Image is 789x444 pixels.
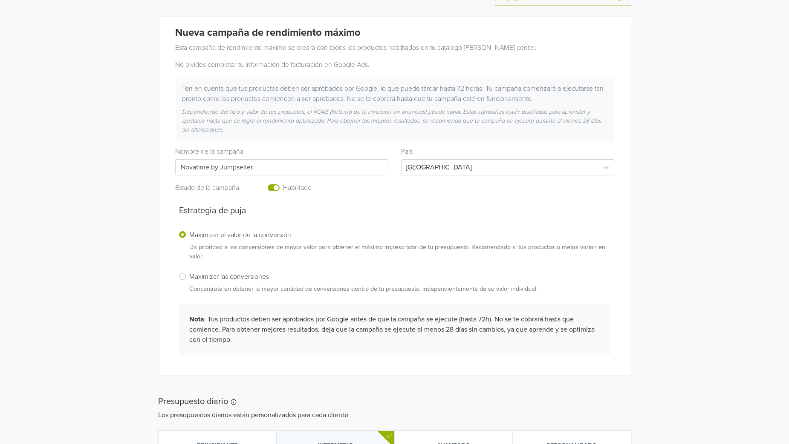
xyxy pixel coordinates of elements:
[176,107,614,134] div: Dependiendo del tipo y valor de tus productos, el ROAS (Retorno de la inversión en anuncios) pued...
[189,243,610,261] p: Da prioridad a las conversiones de mayor valor para obtener el máximo ingreso total de tu presupu...
[189,315,204,324] b: Nota
[169,60,621,70] div: No olvides completar tu información de facturación en Google Ads.
[283,184,358,192] h6: Habilitado
[189,231,610,239] h6: Maximizar el valor de la conversión
[179,304,610,355] div: : Tus productos deben ser aprobados por Google antes de que la campaña se ejecute (hasta 72h). No...
[189,284,538,294] p: Concéntrate en obtener la mayor cantidad de conversiones dentro de tu presupuesto, independientem...
[158,396,631,407] h5: Presupuesto diario
[175,184,244,192] h6: Estado de la campaña
[175,148,388,156] h6: Nombre de la campaña
[401,148,614,156] h6: País
[176,83,614,104] div: Ten en cuenta que tus productos deben ser aprobados por Google, lo que puede tardar hasta 72 hora...
[179,206,610,216] h5: Estrategia de puja
[158,410,631,420] p: Los presupuestos diarios están personalizados para cada cliente
[189,273,538,281] h6: Maximizar las conversiones
[169,43,621,53] div: Esta campaña de rendimiento máximo se creará con todos los productos habilitados en tu catálogo [...
[175,159,388,175] input: Campaign name
[175,27,614,39] h4: Nueva campaña de rendimiento máximo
